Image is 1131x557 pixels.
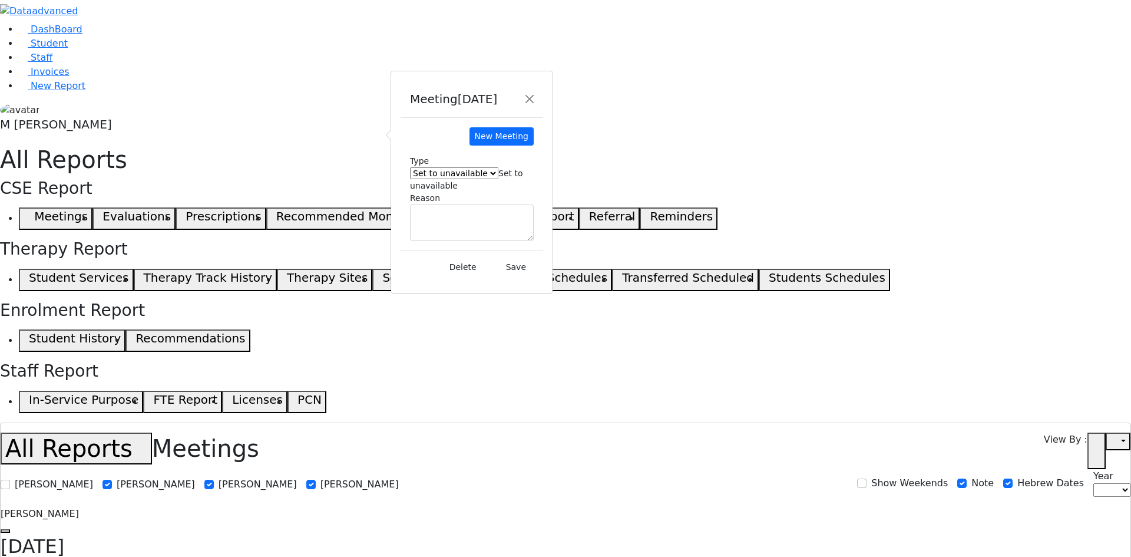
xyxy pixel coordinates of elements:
button: Previous month [1,529,10,533]
button: New Meeting [469,127,534,146]
label: Year [1093,469,1113,483]
button: Save [496,258,536,276]
h5: In-Service Purpose [29,393,138,407]
button: Schedule History [372,269,487,291]
h5: Licenses [232,393,283,407]
h5: Prescriptions [186,209,261,223]
label: View By : [1044,433,1087,469]
label: [PERSON_NAME] [320,477,399,492]
button: Prescriptions [176,207,266,230]
button: Recommendations [125,329,250,352]
h5: Recommended Monthly Snapshot [276,209,474,223]
h5: Reminders [650,209,713,223]
label: [PERSON_NAME] [15,477,93,492]
label: [PERSON_NAME] [117,477,195,492]
button: Transferred Scheduled [612,269,759,291]
label: Reason [410,192,440,205]
h5: Meeting [410,90,497,108]
button: All Reports [1,433,152,464]
h5: Therapy Sites [287,271,368,285]
label: Type [410,155,429,167]
label: Note [971,476,994,490]
span: DashBoard [31,24,82,35]
h5: Evaluations [102,209,171,223]
a: Student [19,38,68,49]
span: Invoices [31,66,70,77]
label: Show Weekends [871,476,948,490]
button: In-Service Purpose [19,391,143,413]
h5: Referral [589,209,636,223]
button: Therapy Track History [134,269,277,291]
button: Student History [19,329,125,352]
a: DashBoard [19,24,82,35]
button: Student Services [19,269,134,291]
button: Delete [439,258,487,276]
button: Students Schedules [759,269,890,291]
button: Close [521,90,538,108]
h5: FTE Report [153,393,217,407]
h5: Recommendations [135,331,245,345]
span: New Report [31,80,85,91]
h5: Student Services [29,271,128,285]
button: Evaluations [92,207,176,230]
button: PCN [287,391,326,413]
h5: Meetings [34,209,88,223]
button: Meetings [19,207,92,230]
label: [PERSON_NAME] [219,477,297,492]
button: Licenses [222,391,287,413]
h1: Meetings [1,433,259,464]
h5: District Report [489,209,574,223]
button: FTE Report [143,391,222,413]
h5: Transferred Scheduled [622,271,754,285]
a: New Report [19,80,85,91]
label: Hebrew Dates [1017,476,1084,490]
h5: Therapy Track History [144,271,272,285]
span: Staff [31,52,52,63]
h5: Student History [29,331,121,345]
div: [PERSON_NAME] [1,507,1130,521]
h5: Schedule History [383,271,482,285]
a: Invoices [19,66,70,77]
a: Staff [19,52,52,63]
button: Referral [579,207,640,230]
button: Recommended Monthly Snapshot [266,207,479,230]
h5: Students Schedules [769,271,885,285]
h5: PCN [297,393,322,407]
button: Therapy Sites [277,269,372,291]
span: Student [31,38,68,49]
span: [DATE] [458,92,498,106]
button: Reminders [640,207,717,230]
